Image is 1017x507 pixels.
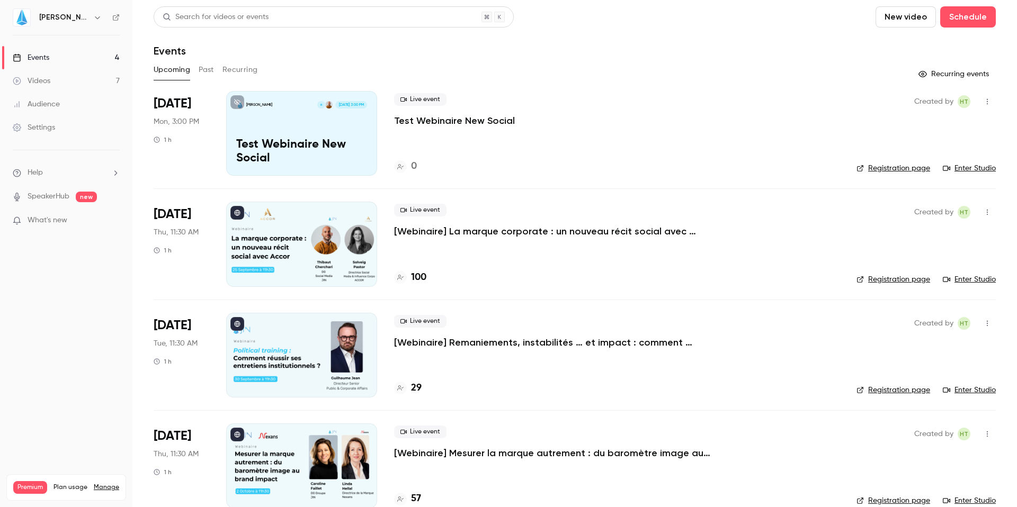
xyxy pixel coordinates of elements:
span: Hugo Tauzin [958,95,970,108]
h4: 29 [411,381,422,395]
div: H [317,101,325,109]
a: Enter Studio [943,385,996,395]
span: [DATE] [154,95,191,112]
span: Thu, 11:30 AM [154,449,199,459]
span: Tue, 11:30 AM [154,338,198,349]
span: Live event [394,425,447,438]
div: Audience [13,99,60,110]
a: Test Webinaire New Social[PERSON_NAME]Thibaut CherchariH[DATE] 3:00 PMTest Webinaire New Social [226,91,377,176]
h6: [PERSON_NAME] [39,12,89,23]
a: Enter Studio [943,274,996,285]
span: HT [960,95,968,108]
div: 1 h [154,357,172,366]
button: Upcoming [154,61,190,78]
div: 1 h [154,246,172,255]
a: [Webinaire] La marque corporate : un nouveau récit social avec [PERSON_NAME] [394,225,712,238]
span: Thu, 11:30 AM [154,227,199,238]
p: [PERSON_NAME] [246,102,272,107]
a: 100 [394,270,426,285]
div: 1 h [154,468,172,476]
a: [Webinaire] Mesurer la marque autrement : du baromètre image au brand impact [394,447,712,459]
a: Registration page [857,495,930,506]
a: 29 [394,381,422,395]
p: Test Webinaire New Social [236,138,367,166]
span: Created by [914,95,953,108]
a: Registration page [857,163,930,174]
button: Recurring events [914,66,996,83]
h4: 57 [411,492,421,506]
span: [DATE] [154,428,191,445]
div: Search for videos or events [163,12,269,23]
span: Hugo Tauzin [958,206,970,219]
div: 1 h [154,135,172,144]
button: New video [876,6,936,28]
span: Created by [914,317,953,330]
li: help-dropdown-opener [13,167,120,178]
a: Registration page [857,274,930,285]
img: Thibaut Cherchari [325,101,333,108]
a: 57 [394,492,421,506]
span: Premium [13,481,47,494]
div: Videos [13,76,50,86]
a: Test Webinaire New Social [394,114,515,127]
a: 0 [394,159,417,174]
span: Live event [394,93,447,106]
a: [Webinaire] Remaniements, instabilités … et impact : comment réussir ses entretiens institutionne... [394,336,712,349]
span: Mon, 3:00 PM [154,116,199,127]
h1: Events [154,44,186,57]
button: Past [199,61,214,78]
div: Settings [13,122,55,133]
span: Help [28,167,43,178]
span: Live event [394,315,447,328]
span: Plan usage [53,483,87,492]
span: What's new [28,215,67,226]
button: Recurring [222,61,258,78]
span: [DATE] [154,206,191,223]
a: SpeakerHub [28,191,69,202]
a: Enter Studio [943,495,996,506]
span: new [76,192,97,202]
span: [DATE] [154,317,191,334]
a: Enter Studio [943,163,996,174]
h4: 100 [411,270,426,285]
span: [DATE] 3:00 PM [335,101,367,108]
span: HT [960,206,968,219]
img: JIN [13,9,30,26]
span: HT [960,317,968,330]
button: Schedule [940,6,996,28]
div: Sep 22 Mon, 3:00 PM (Europe/Paris) [154,91,209,176]
iframe: Noticeable Trigger [107,216,120,225]
span: HT [960,428,968,440]
h4: 0 [411,159,417,174]
a: Registration page [857,385,930,395]
span: Live event [394,204,447,216]
div: Events [13,52,49,63]
span: Hugo Tauzin [958,317,970,330]
div: Sep 25 Thu, 11:30 AM (Europe/Paris) [154,202,209,286]
a: Manage [94,483,119,492]
span: Created by [914,206,953,219]
div: Sep 30 Tue, 11:30 AM (Europe/Paris) [154,313,209,397]
span: Hugo Tauzin [958,428,970,440]
span: Created by [914,428,953,440]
